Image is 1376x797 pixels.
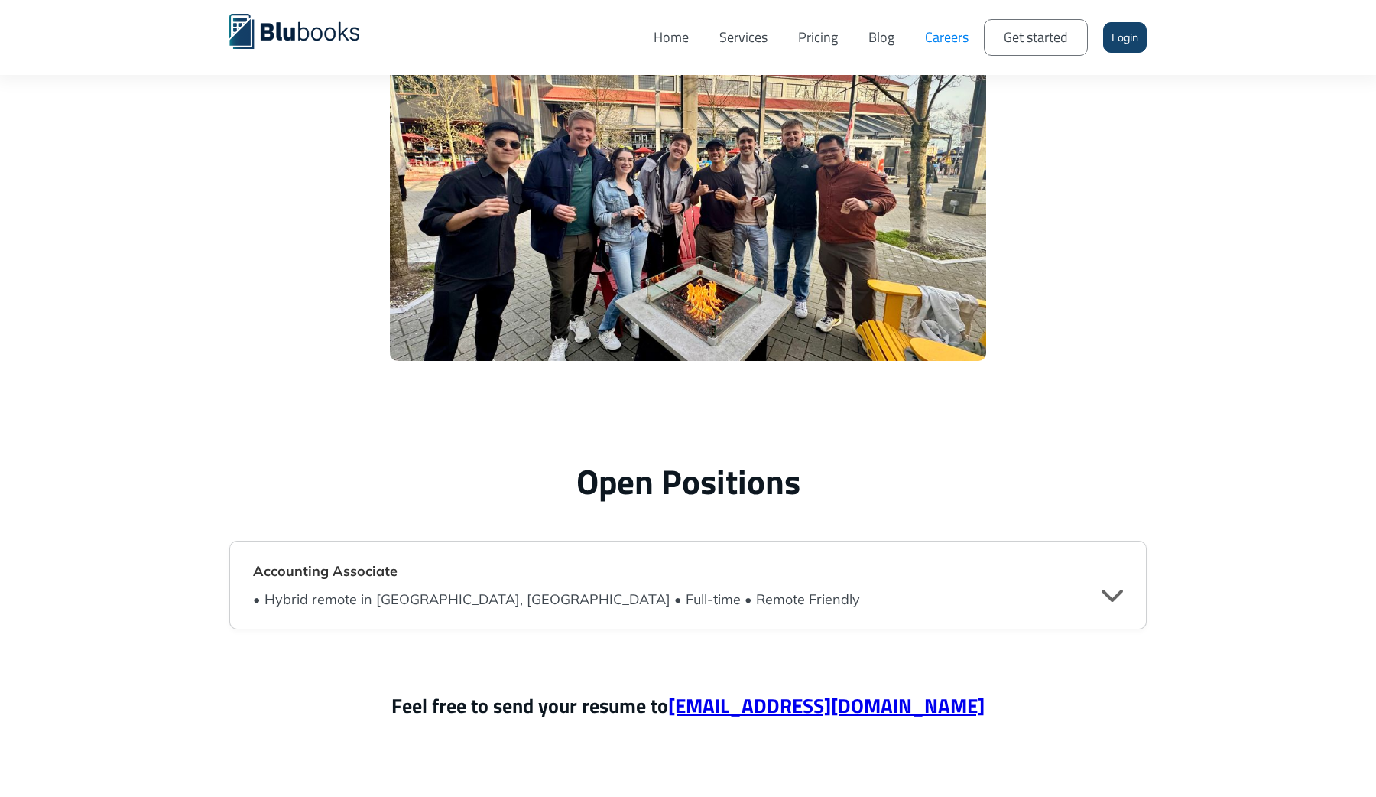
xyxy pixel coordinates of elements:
div:  [1102,583,1123,606]
strong: Accounting Associate [253,562,398,580]
a: Services [704,11,783,63]
a: Pricing [783,11,853,63]
a: [EMAIL_ADDRESS][DOMAIN_NAME] [668,691,985,721]
a: Home [638,11,704,63]
a: Blog [853,11,910,63]
a: home [229,11,382,49]
div: • Hybrid remote in [GEOGRAPHIC_DATA], [GEOGRAPHIC_DATA] • Full-time • Remote Friendly [253,589,860,610]
p: Feel free to send your resume to [229,691,1147,721]
a: Login [1103,22,1147,53]
a: Careers [910,11,984,63]
h2: Open Positions [229,460,1147,503]
a: Get started [984,19,1088,56]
